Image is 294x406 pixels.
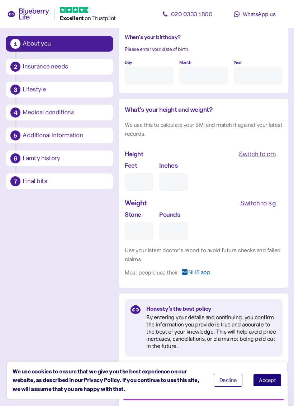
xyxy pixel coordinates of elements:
div: 6 [10,153,20,163]
label: Month [179,59,191,66]
div: 7 [10,176,20,186]
div: Additional information [23,132,109,139]
button: 1About you [6,36,113,52]
label: Feet [125,161,137,170]
div: What's your height and weight? [125,105,283,115]
span: NHS app [188,269,210,281]
div: By entering your details and continuing, you confirm the information you provide is true and accu... [146,314,277,349]
button: 4Medical conditions [6,105,113,120]
button: 5Additional information [6,128,113,143]
div: 4 [10,108,20,118]
button: 3Lifestyle [6,82,113,97]
button: Decline cookies [214,374,243,387]
a: 020 0333 1800 [155,7,219,21]
div: 3 [10,85,20,95]
div: 5 [10,130,20,140]
label: Year [234,59,242,66]
div: Medical conditions [23,109,109,116]
button: 2Insurance needs [6,59,113,75]
span: Accept [259,378,276,383]
label: Stone [125,210,141,219]
div: We use cookies to ensure that we give you the best experience on our website, as described in our... [13,367,203,393]
label: Inches [159,161,177,170]
div: Insurance needs [23,63,109,70]
div: About you [23,40,109,47]
div: When's your birthday? [125,33,283,42]
label: Day [125,59,132,66]
div: We use this to calculate your BMI and match it against your latest records. [125,120,283,138]
div: Please enter your date of birth. [125,46,283,53]
div: Final bits [23,178,109,185]
div: Switch to cm [239,149,276,159]
button: 7Final bits [6,173,113,189]
div: Most people use their [125,268,178,277]
span: Decline [219,378,237,383]
div: Switch to Kg [240,198,276,208]
label: Pounds [159,210,180,219]
a: WhatsApp us [222,7,287,21]
div: 2 [10,62,20,72]
div: 1 [10,39,20,49]
button: Switch to cm [232,148,283,161]
div: Lifestyle [23,86,109,93]
span: on Trustpilot [85,14,116,22]
div: Family history [23,155,109,162]
span: 020 0333 1800 [171,10,213,18]
button: 6Family history [6,151,113,166]
div: Use your latest doctor’s report to avoid future checks and failed claims. [125,246,283,264]
button: Switch to Kg [233,197,283,210]
div: Honesty’s the best policy [146,305,277,312]
span: WhatsApp us [243,10,276,18]
div: Height [125,149,143,159]
div: Weight [125,197,147,209]
span: Excellent ️ [60,14,85,22]
button: Accept cookies [253,374,281,387]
